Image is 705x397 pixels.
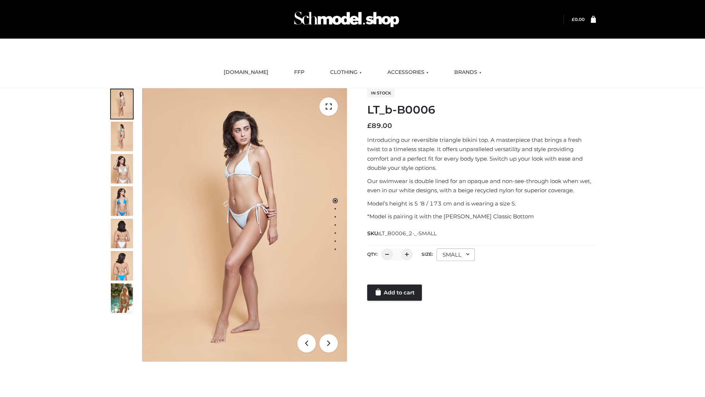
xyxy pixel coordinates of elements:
[367,89,395,97] span: In stock
[437,248,475,261] div: SMALL
[111,251,133,280] img: ArielClassicBikiniTop_CloudNine_AzureSky_OW114ECO_8-scaled.jpg
[289,64,310,81] a: FFP
[325,64,367,81] a: CLOTHING
[367,122,392,130] bdi: 89.00
[367,176,596,195] p: Our swimwear is double lined for an opaque and non-see-through look when wet, even in our white d...
[367,251,377,257] label: QTY:
[422,251,433,257] label: Size:
[382,64,434,81] a: ACCESSORIES
[111,186,133,216] img: ArielClassicBikiniTop_CloudNine_AzureSky_OW114ECO_4-scaled.jpg
[379,230,437,237] span: LT_B0006_2-_-SMALL
[367,122,372,130] span: £
[292,5,402,34] img: Schmodel Admin 964
[367,135,596,173] p: Introducing our reversible triangle bikini top. A masterpiece that brings a fresh twist to a time...
[111,219,133,248] img: ArielClassicBikiniTop_CloudNine_AzureSky_OW114ECO_7-scaled.jpg
[367,212,596,221] p: *Model is pairing it with the [PERSON_NAME] Classic Bottom
[572,17,585,22] bdi: 0.00
[449,64,487,81] a: BRANDS
[111,283,133,313] img: Arieltop_CloudNine_AzureSky2.jpg
[572,17,585,22] a: £0.00
[572,17,575,22] span: £
[367,199,596,208] p: Model’s height is 5 ‘8 / 173 cm and is wearing a size S.
[111,89,133,119] img: ArielClassicBikiniTop_CloudNine_AzureSky_OW114ECO_1-scaled.jpg
[367,285,422,301] a: Add to cart
[367,103,596,117] h1: LT_b-B0006
[111,122,133,151] img: ArielClassicBikiniTop_CloudNine_AzureSky_OW114ECO_2-scaled.jpg
[111,154,133,183] img: ArielClassicBikiniTop_CloudNine_AzureSky_OW114ECO_3-scaled.jpg
[367,229,437,238] span: SKU:
[218,64,274,81] a: [DOMAIN_NAME]
[142,88,347,362] img: ArielClassicBikiniTop_CloudNine_AzureSky_OW114ECO_1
